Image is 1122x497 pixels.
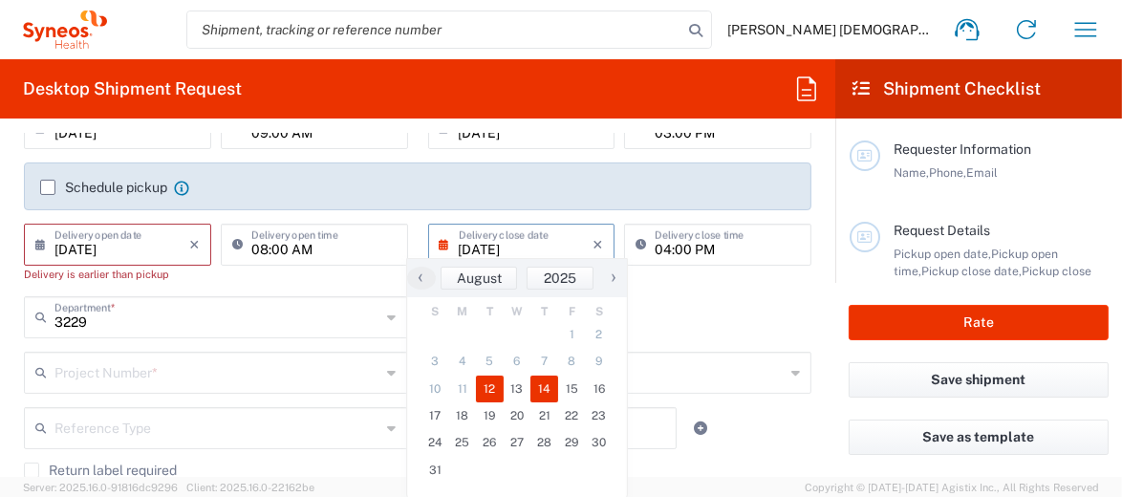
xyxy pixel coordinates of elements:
[476,348,504,375] span: 5
[457,270,502,286] span: August
[727,21,938,38] span: [PERSON_NAME] [DEMOGRAPHIC_DATA]
[929,165,966,180] span: Phone,
[23,77,242,100] h2: Desktop Shipment Request
[530,302,558,321] th: weekday
[476,376,504,402] span: 12
[504,429,531,456] span: 27
[421,402,449,429] span: 17
[449,302,477,321] th: weekday
[530,376,558,402] span: 14
[558,402,586,429] span: 22
[24,266,211,283] div: Delivery is earlier than pickup
[558,302,586,321] th: weekday
[558,348,586,375] span: 8
[599,266,628,289] span: ›
[585,302,613,321] th: weekday
[504,402,531,429] span: 20
[585,402,613,429] span: 23
[598,267,627,290] button: ›
[558,429,586,456] span: 29
[585,321,613,348] span: 2
[476,302,504,321] th: weekday
[24,463,177,478] label: Return label required
[558,376,586,402] span: 15
[852,77,1041,100] h2: Shipment Checklist
[406,266,435,289] span: ‹
[585,348,613,375] span: 9
[504,348,531,375] span: 6
[849,420,1109,455] button: Save as template
[530,402,558,429] span: 21
[449,402,477,429] span: 18
[921,264,1022,278] span: Pickup close date,
[921,281,990,295] span: Department,
[189,229,200,260] i: ×
[687,415,714,442] a: Add Reference
[421,302,449,321] th: weekday
[504,302,531,321] th: weekday
[421,457,449,484] span: 31
[530,429,558,456] span: 28
[585,429,613,456] span: 30
[558,321,586,348] span: 1
[407,267,627,290] bs-datepicker-navigation-view: ​ ​ ​
[527,267,593,290] button: 2025
[849,362,1109,398] button: Save shipment
[504,376,531,402] span: 13
[421,348,449,375] span: 3
[530,348,558,375] span: 7
[421,429,449,456] span: 24
[805,479,1099,496] span: Copyright © [DATE]-[DATE] Agistix Inc., All Rights Reserved
[544,270,576,286] span: 2025
[187,11,682,48] input: Shipment, tracking or reference number
[441,267,517,290] button: August
[966,165,998,180] span: Email
[407,267,436,290] button: ‹
[476,402,504,429] span: 19
[894,247,991,261] span: Pickup open date,
[449,429,477,456] span: 25
[990,281,1018,295] span: Task,
[449,348,477,375] span: 4
[23,482,178,493] span: Server: 2025.16.0-91816dc9296
[421,376,449,402] span: 10
[449,376,477,402] span: 11
[894,223,990,238] span: Request Details
[476,429,504,456] span: 26
[585,376,613,402] span: 16
[593,229,603,260] i: ×
[849,305,1109,340] button: Rate
[186,482,314,493] span: Client: 2025.16.0-22162be
[40,180,167,195] label: Schedule pickup
[894,165,929,180] span: Name,
[894,141,1031,157] span: Requester Information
